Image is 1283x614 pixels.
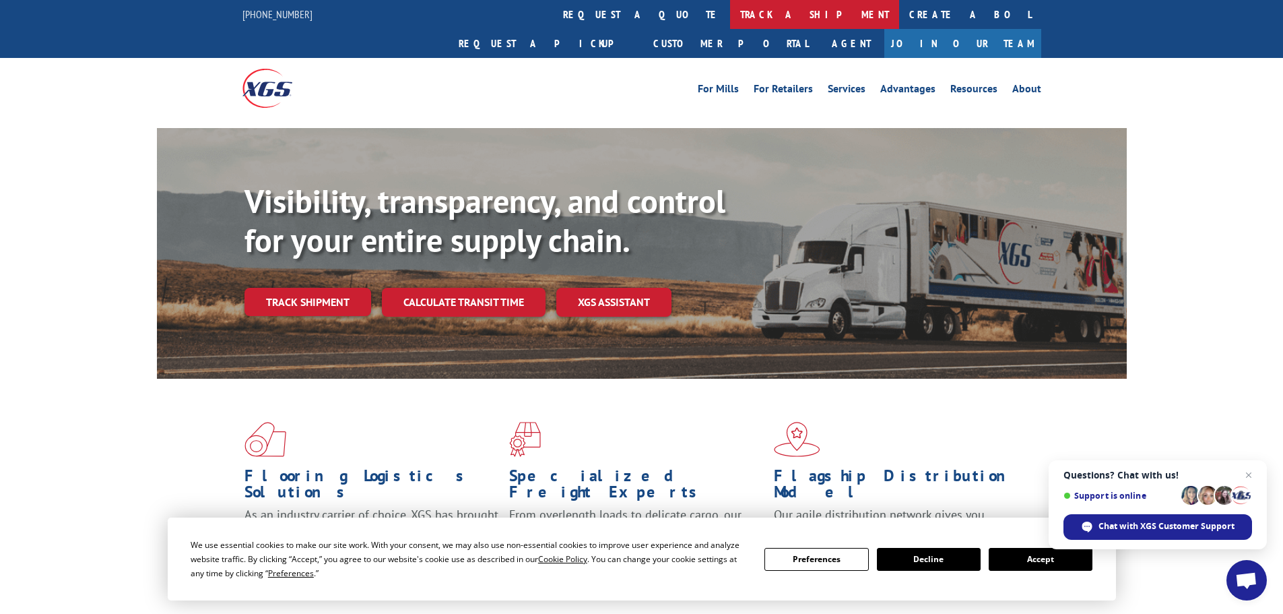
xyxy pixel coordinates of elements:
a: Join Our Team [884,29,1041,58]
button: Accept [989,548,1092,571]
a: About [1012,84,1041,98]
span: As an industry carrier of choice, XGS has brought innovation and dedication to flooring logistics... [244,507,498,555]
p: From overlength loads to delicate cargo, our experienced staff knows the best way to move your fr... [509,507,764,567]
a: Agent [818,29,884,58]
a: Request a pickup [449,29,643,58]
a: Customer Portal [643,29,818,58]
img: xgs-icon-total-supply-chain-intelligence-red [244,422,286,457]
button: Preferences [764,548,868,571]
a: Resources [950,84,997,98]
span: Our agile distribution network gives you nationwide inventory management on demand. [774,507,1022,539]
h1: Specialized Freight Experts [509,468,764,507]
a: Advantages [880,84,935,98]
a: XGS ASSISTANT [556,288,671,317]
a: Calculate transit time [382,288,546,317]
span: Cookie Policy [538,553,587,565]
img: xgs-icon-flagship-distribution-model-red [774,422,820,457]
div: Chat with XGS Customer Support [1063,514,1252,540]
b: Visibility, transparency, and control for your entire supply chain. [244,180,725,261]
h1: Flooring Logistics Solutions [244,468,499,507]
a: [PHONE_NUMBER] [242,7,312,21]
h1: Flagship Distribution Model [774,468,1028,507]
span: Chat with XGS Customer Support [1098,520,1235,532]
a: For Retailers [754,84,813,98]
span: Support is online [1063,491,1177,501]
div: We use essential cookies to make our site work. With your consent, we may also use non-essential ... [191,538,748,580]
img: xgs-icon-focused-on-flooring-red [509,422,541,457]
a: Services [828,84,865,98]
span: Preferences [268,567,314,579]
span: Questions? Chat with us! [1063,470,1252,481]
a: Track shipment [244,288,371,316]
div: Open chat [1226,560,1267,601]
a: For Mills [698,84,739,98]
button: Decline [877,548,981,571]
div: Cookie Consent Prompt [168,518,1116,601]
span: Close chat [1241,467,1257,483]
